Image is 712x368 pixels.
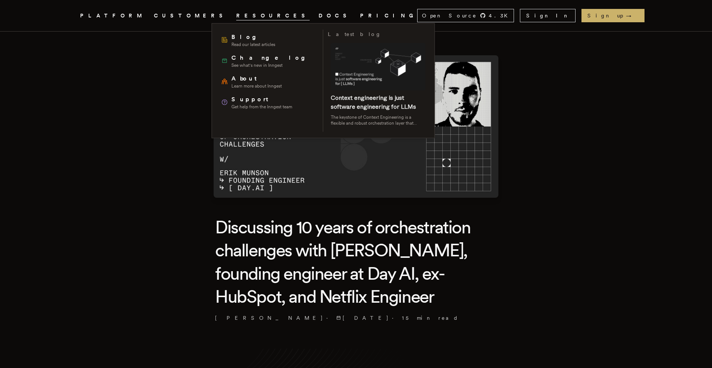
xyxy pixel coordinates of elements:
a: PRICING [360,11,417,20]
a: CUSTOMERS [154,11,227,20]
span: Get help from the Inngest team [231,104,292,110]
span: Learn more about Inngest [231,83,282,89]
button: PLATFORM [80,11,145,20]
span: Open Source [422,12,477,19]
h1: Discussing 10 years of orchestration challenges with [PERSON_NAME], founding engineer at Day AI, ... [215,216,497,308]
a: BlogRead our latest articles [218,30,319,50]
a: ChangelogSee what's new in Inngest [218,50,319,71]
span: About [231,74,282,83]
span: 4.3 K [489,12,512,19]
span: Read our latest articles [231,42,275,47]
p: · · [215,314,497,322]
span: Support [231,95,292,104]
button: RESOURCES [236,11,310,20]
a: DOCS [319,11,351,20]
a: Sign In [520,9,576,22]
span: Changelog [231,53,310,62]
a: Sign up [581,9,645,22]
span: [DATE] [336,314,389,322]
a: AboutLearn more about Inngest [218,71,319,92]
a: SupportGet help from the Inngest team [218,92,319,113]
span: See what's new in Inngest [231,62,310,68]
span: 15 min read [402,314,458,322]
a: [PERSON_NAME] [215,314,323,322]
h3: Latest blog [328,30,381,39]
span: Blog [231,33,275,42]
span: → [626,12,639,19]
a: Context engineering is just software engineering for LLMs [331,94,416,110]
